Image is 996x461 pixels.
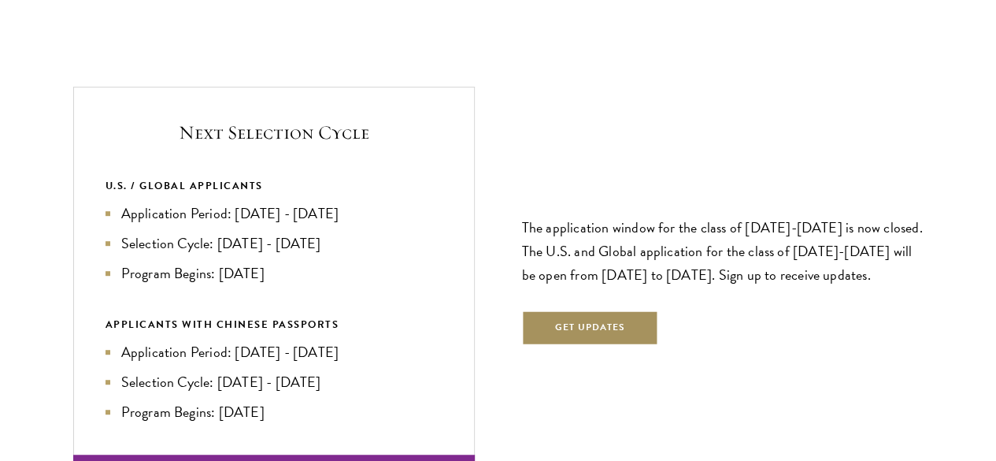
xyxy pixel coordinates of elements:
button: Get Updates [522,310,659,346]
li: Program Begins: [DATE] [106,401,442,423]
li: Application Period: [DATE] - [DATE] [106,341,442,363]
h5: Next Selection Cycle [106,119,442,146]
li: Selection Cycle: [DATE] - [DATE] [106,371,442,393]
div: APPLICANTS WITH CHINESE PASSPORTS [106,316,442,333]
li: Program Begins: [DATE] [106,262,442,284]
li: Application Period: [DATE] - [DATE] [106,203,442,225]
div: U.S. / GLOBAL APPLICANTS [106,177,442,195]
p: The application window for the class of [DATE]-[DATE] is now closed. The U.S. and Global applicat... [522,216,924,287]
li: Selection Cycle: [DATE] - [DATE] [106,232,442,255]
